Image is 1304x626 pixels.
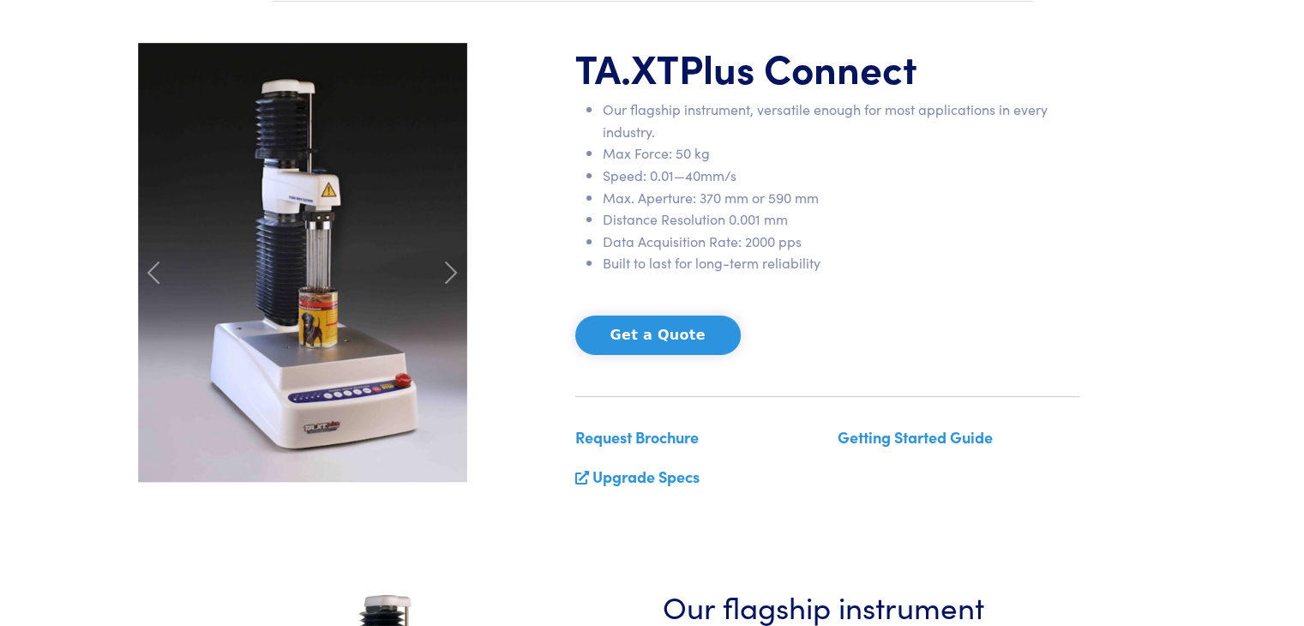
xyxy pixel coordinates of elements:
[138,43,467,482] img: carousel-ta-xt-plus-petfood.jpg
[575,426,699,448] a: Request Brochure
[603,165,1079,187] li: Speed: 0.01—40mm/s
[838,426,993,448] a: Getting Started Guide
[592,466,700,487] a: Upgrade Specs
[575,43,1079,93] h1: TA.XT
[603,187,1079,209] li: Max. Aperture: 370 mm or 590 mm
[603,208,1079,231] li: Distance Resolution 0.001 mm
[603,142,1079,165] li: Max Force: 50 kg
[679,39,917,94] span: Plus Connect
[575,316,741,355] button: Get a Quote
[603,252,1079,274] li: Built to last for long-term reliability
[603,231,1079,253] li: Data Acquisition Rate: 2000 pps
[603,99,1079,142] li: Our flagship instrument, versatile enough for most applications in every industry.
